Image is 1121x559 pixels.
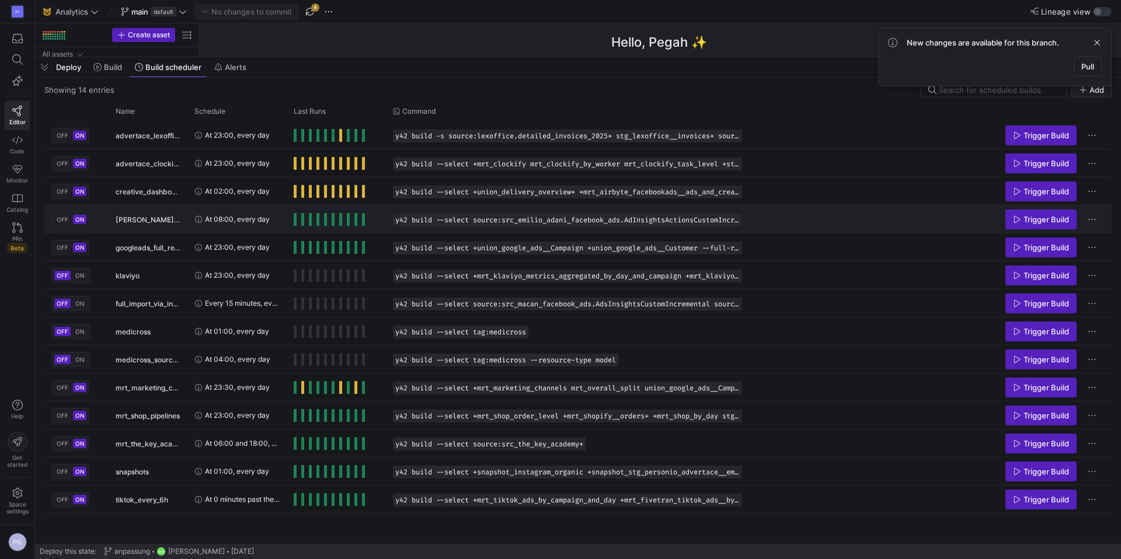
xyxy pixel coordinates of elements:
[57,300,68,307] span: OFF
[1071,82,1112,97] button: Add
[44,401,1112,429] div: Press SPACE to select this row.
[209,57,252,77] button: Alerts
[205,121,270,149] span: At 23:00, every day
[205,457,269,485] span: At 01:00, every day
[44,317,1112,345] div: Press SPACE to select this row.
[5,2,30,22] a: AV
[395,132,740,140] span: y42 build -s source:lexoffice.detailed_invoices_2025+ stg_lexoffice__invoices+ source:lexoffice.v...
[116,178,180,205] span: creative_dashboard_delivery_overview
[128,31,170,39] span: Create asset
[40,547,96,555] span: Deploy this state:
[1005,181,1077,201] button: Trigger Build
[205,485,280,513] span: At 0 minutes past the hour, every 6 hours, every day
[57,412,68,419] span: OFF
[1005,209,1077,229] button: Trigger Build
[57,496,68,503] span: OFF
[294,107,326,116] span: Last Runs
[1023,383,1069,392] span: Trigger Build
[10,413,25,420] span: Help
[6,501,29,515] span: Space settings
[1023,467,1069,476] span: Trigger Build
[205,177,270,205] span: At 02:00, every day
[56,62,81,72] span: Deploy
[1005,237,1077,257] button: Trigger Build
[1005,490,1077,509] button: Trigger Build
[116,290,180,317] span: full_import_via_incremental_imports
[57,356,68,363] span: OFF
[205,233,270,261] span: At 23:00, every day
[75,188,84,195] span: ON
[395,440,583,448] span: y42 build --select source:src_the_key_academy+
[939,85,1059,95] input: Search for scheduled builds
[75,496,84,503] span: ON
[43,8,51,16] span: 🐱
[75,412,84,419] span: ON
[57,244,68,251] span: OFF
[1023,327,1069,336] span: Trigger Build
[231,547,254,555] span: [DATE]
[44,261,1112,289] div: Press SPACE to select this row.
[116,318,151,345] span: medicross
[44,373,1112,401] div: Press SPACE to select this row.
[205,289,280,317] span: Every 15 minutes, every hour, every day
[44,149,1112,177] div: Press SPACE to select this row.
[395,300,740,308] span: y42 build --select source:src_macan_facebook_ads.AdsInsightsCustomIncremental source:src_macan_fa...
[75,300,85,307] span: ON
[1089,85,1104,95] span: Add
[205,261,270,289] span: At 23:00, every day
[402,107,436,116] span: Command
[151,7,176,16] span: default
[116,122,180,149] span: advertace_lexoffice
[205,429,280,457] span: At 06:00 and 18:00, every day
[395,328,526,336] span: y42 build --select tag:medicross
[1023,299,1069,308] span: Trigger Build
[57,160,68,167] span: OFF
[225,62,246,72] span: Alerts
[1023,243,1069,252] span: Trigger Build
[205,373,270,401] span: At 23:30, every day
[156,547,166,556] div: RPH
[116,234,180,261] span: googleads_full_refresh
[5,130,30,159] a: Code
[1005,434,1077,453] button: Trigger Build
[205,205,270,233] span: At 08:00, every day
[40,47,194,61] div: Press SPACE to select this row.
[395,356,616,364] span: y42 build --select tag:medicross --resource-type model
[1005,406,1077,425] button: Trigger Build
[44,457,1112,485] div: Press SPACE to select this row.
[1005,294,1077,313] button: Trigger Build
[57,216,68,223] span: OFF
[1023,355,1069,364] span: Trigger Build
[44,177,1112,205] div: Press SPACE to select this row.
[40,4,102,19] button: 🐱Analytics
[1005,378,1077,397] button: Trigger Build
[116,346,180,373] span: medicross_sources_excluded
[395,384,740,392] span: y42 build --select +mrt_marketing_channels mrt_overall_split union_google_ads__Campaign+ union_go...
[5,218,30,257] a: PRsBeta
[112,28,175,42] button: Create asset
[205,317,269,345] span: At 01:00, every day
[395,272,740,280] span: y42 build --select +mrt_klaviyo_metrics_aggregated_by_day_and_campaign +mrt_klaviyo_metrics_aggre...
[101,544,257,559] button: anpassungRPH[PERSON_NAME][DATE]
[1041,7,1091,16] span: Lineage view
[75,384,84,391] span: ON
[1005,265,1077,285] button: Trigger Build
[395,244,740,252] span: y42 build --select +union_google_ads__Campaign +union_google_ads__Customer --full-refresh --exclu...
[44,121,1112,149] div: Press SPACE to select this row.
[116,402,180,429] span: mrt_shop_pipelines
[5,483,30,520] a: Spacesettings
[104,62,122,72] span: Build
[116,430,180,457] span: mrt_the_key_academy
[57,440,68,447] span: OFF
[8,243,27,253] span: Beta
[116,374,180,401] span: mrt_marketing_channels
[44,429,1112,457] div: Press SPACE to select this row.
[42,50,73,58] div: All assets
[116,458,149,485] span: snapshots
[395,412,740,420] span: y42 build --select +mrt_shop_order_level +mrt_shopify__orders+ +mrt_shop_by_day stg_shopify_by_da...
[194,107,225,116] span: Schedule
[75,160,84,167] span: ON
[75,468,84,475] span: ON
[205,345,270,373] span: At 04:00, every day
[8,533,27,551] div: PG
